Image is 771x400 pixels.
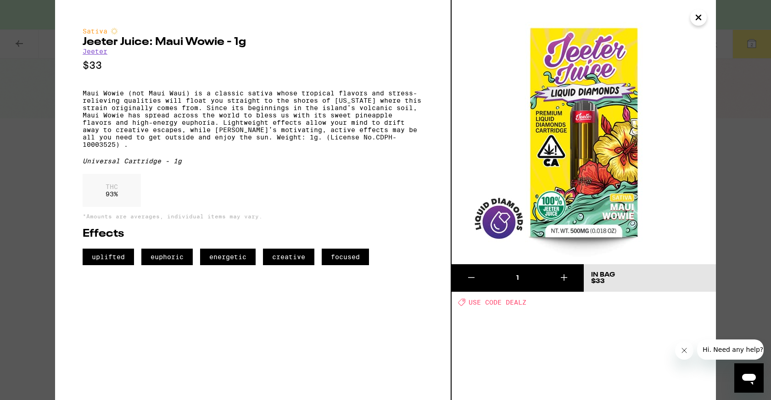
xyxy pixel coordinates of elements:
[83,48,107,55] a: Jeeter
[83,28,423,35] div: Sativa
[83,157,423,165] div: Universal Cartridge - 1g
[83,37,423,48] h2: Jeeter Juice: Maui Wowie - 1g
[83,174,141,207] div: 93 %
[591,278,605,284] span: $33
[83,89,423,148] p: Maui Wowie (not Maui Waui) is a classic sativa whose tropical flavors and stress-relieving qualit...
[83,228,423,239] h2: Effects
[591,272,615,278] div: In Bag
[734,363,764,393] iframe: Button to launch messaging window
[322,249,369,265] span: focused
[83,213,423,219] p: *Amounts are averages, individual items may vary.
[83,60,423,71] p: $33
[491,273,544,283] div: 1
[675,341,693,360] iframe: Close message
[106,183,118,190] p: THC
[141,249,193,265] span: euphoric
[111,28,118,35] img: sativaColor.svg
[200,249,256,265] span: energetic
[697,339,764,360] iframe: Message from company
[690,9,707,26] button: Close
[584,264,716,292] button: In Bag$33
[469,299,526,306] span: USE CODE DEALZ
[263,249,314,265] span: creative
[83,249,134,265] span: uplifted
